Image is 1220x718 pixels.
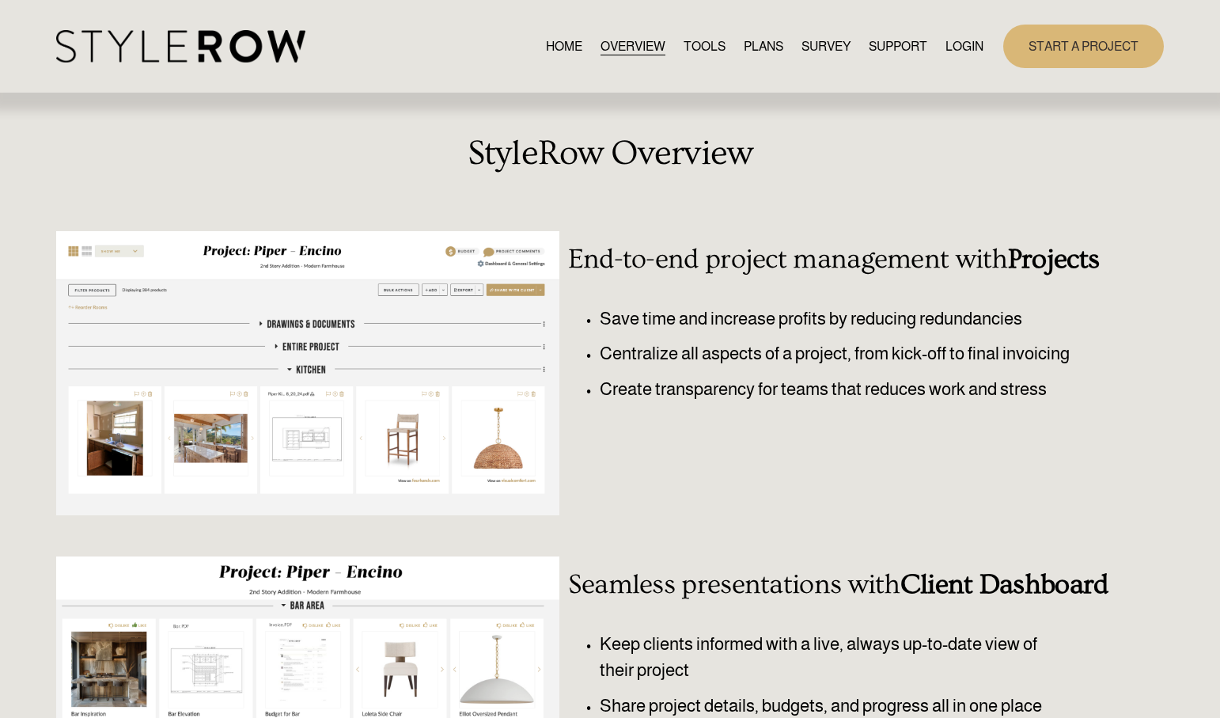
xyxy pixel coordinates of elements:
p: Centralize all aspects of a project, from kick-off to final invoicing [600,340,1117,367]
p: Keep clients informed with a live, always up-to-date view of their project [600,631,1071,684]
strong: Client Dashboard [900,569,1108,600]
a: HOME [546,36,582,57]
p: Create transparency for teams that reduces work and stress [600,376,1117,403]
h3: Seamless presentations with [568,569,1117,601]
h3: End-to-end project management with [568,244,1117,275]
a: START A PROJECT [1003,25,1164,68]
a: SURVEY [801,36,851,57]
a: OVERVIEW [601,36,665,57]
h2: StyleRow Overview [56,134,1164,173]
a: TOOLS [684,36,726,57]
a: LOGIN [945,36,983,57]
a: PLANS [744,36,783,57]
p: Save time and increase profits by reducing redundancies [600,306,1117,332]
strong: Projects [1008,244,1099,275]
span: SUPPORT [869,37,927,56]
a: folder dropdown [869,36,927,57]
img: StyleRow [56,30,305,63]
